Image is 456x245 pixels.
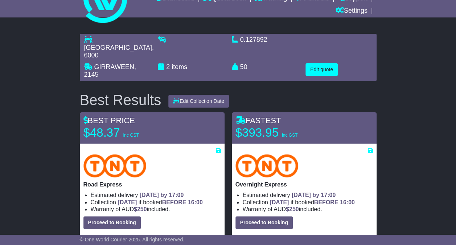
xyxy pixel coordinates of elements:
[240,63,247,71] span: 50
[235,116,281,125] span: FASTEST
[243,206,373,213] li: Warranty of AUD included.
[314,199,338,205] span: BEFORE
[340,199,355,205] span: 16:00
[168,95,229,108] button: Edit Collection Date
[94,63,134,71] span: GIRRAWEEN
[270,199,289,205] span: [DATE]
[91,206,221,213] li: Warranty of AUD included.
[118,199,137,205] span: [DATE]
[83,125,174,140] p: $48.37
[235,181,373,188] p: Overnight Express
[91,199,221,206] li: Collection
[235,125,326,140] p: $393.95
[289,206,299,212] span: 250
[162,199,186,205] span: BEFORE
[76,92,165,108] div: Best Results
[84,44,154,59] span: , 6000
[84,44,152,51] span: [GEOGRAPHIC_DATA]
[83,154,147,177] img: TNT Domestic: Road Express
[282,133,297,138] span: inc GST
[83,116,135,125] span: BEST PRICE
[137,206,147,212] span: 250
[305,63,338,76] button: Edit quote
[240,36,267,43] span: 0.127892
[83,216,141,229] button: Proceed to Booking
[91,192,221,198] li: Estimated delivery
[134,206,147,212] span: $
[80,237,185,242] span: © One World Courier 2025. All rights reserved.
[118,199,202,205] span: if booked
[243,192,373,198] li: Estimated delivery
[188,199,203,205] span: 16:00
[84,63,136,79] span: , 2145
[140,192,184,198] span: [DATE] by 17:00
[123,133,139,138] span: inc GST
[292,192,336,198] span: [DATE] by 17:00
[243,199,373,206] li: Collection
[235,154,299,177] img: TNT Domestic: Overnight Express
[172,63,187,71] span: items
[235,216,293,229] button: Proceed to Booking
[166,63,170,71] span: 2
[286,206,299,212] span: $
[83,181,221,188] p: Road Express
[270,199,354,205] span: if booked
[336,5,367,17] a: Settings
